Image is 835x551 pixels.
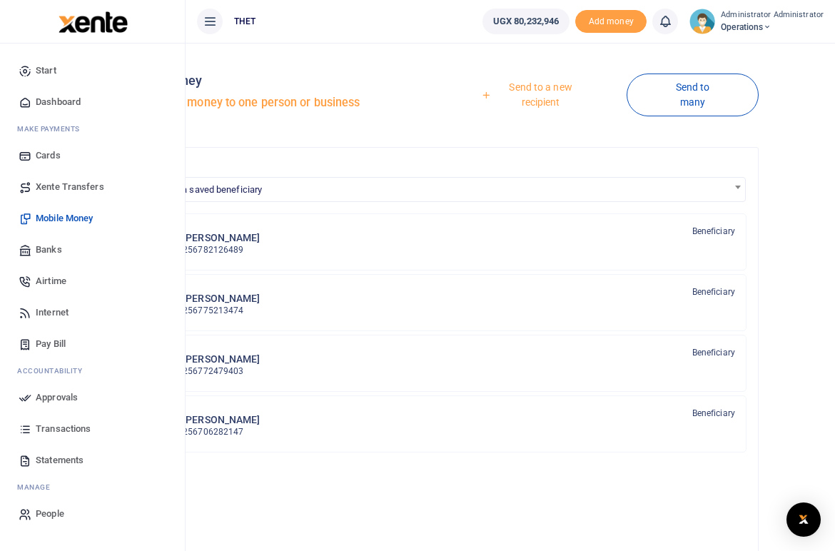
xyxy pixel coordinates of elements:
span: Search for a saved beneficiary [131,177,746,202]
a: SGn [PERSON_NAME] 256772479403 Beneficiary [131,335,747,392]
span: People [36,507,64,521]
span: countability [28,367,82,375]
h4: Mobile Money [119,73,433,89]
a: Internet [11,297,173,328]
span: Xente Transfers [36,180,104,194]
span: Airtime [36,274,66,288]
span: Search for a saved beneficiary [131,178,745,200]
span: Banks [36,243,62,257]
img: logo-large [59,11,128,33]
a: Add money [575,15,647,26]
span: anage [24,483,51,491]
p: 256706282147 [183,425,260,439]
a: Send to a new recipient [445,74,627,115]
h6: [PERSON_NAME] [183,353,260,365]
a: People [11,498,173,530]
a: Transactions [11,413,173,445]
span: Dashboard [36,95,81,109]
p: 256772479403 [183,365,260,378]
a: Cards [11,140,173,171]
span: Statements [36,453,83,467]
span: Beneficiary [692,346,735,359]
span: Approvals [36,390,78,405]
span: Operations [721,21,824,34]
span: Internet [36,305,69,320]
a: Dashboard [11,86,173,118]
img: profile-user [689,9,715,34]
a: VKk [PERSON_NAME] 256782126489 Beneficiary [131,213,747,271]
span: Add money [575,10,647,34]
li: Toup your wallet [575,10,647,34]
a: SA [PERSON_NAME] 256706282147 Beneficiary [131,395,747,453]
span: Search for a saved beneficiary [137,184,262,195]
span: THET [228,15,261,28]
a: SA [PERSON_NAME] 256775213474 Beneficiary [131,274,747,331]
p: 256782126489 [183,243,260,257]
div: Open Intercom Messenger [786,502,821,537]
li: M [11,118,173,140]
li: M [11,476,173,498]
h6: [PERSON_NAME] [183,232,260,244]
h6: [PERSON_NAME] [183,293,260,305]
span: Cards [36,148,61,163]
small: Administrator Administrator [721,9,824,21]
span: Beneficiary [692,225,735,238]
a: Pay Bill [11,328,173,360]
h6: [PERSON_NAME] [183,414,260,426]
a: Start [11,55,173,86]
a: UGX 80,232,946 [482,9,570,34]
span: Beneficiary [692,285,735,298]
h5: Send mobile money to one person or business [119,96,433,110]
p: 256775213474 [183,304,260,318]
a: Airtime [11,266,173,297]
li: Ac [11,360,173,382]
span: UGX 80,232,946 [493,14,559,29]
span: Start [36,64,56,78]
a: Banks [11,234,173,266]
a: Send to many [627,74,759,116]
span: Mobile Money [36,211,93,226]
a: Mobile Money [11,203,173,234]
a: Approvals [11,382,173,413]
span: Beneficiary [692,407,735,420]
span: Transactions [36,422,91,436]
a: Statements [11,445,173,476]
a: logo-small logo-large logo-large [57,16,128,26]
span: Pay Bill [36,337,66,351]
a: profile-user Administrator Administrator Operations [689,9,824,34]
span: ake Payments [24,125,80,133]
li: Wallet ballance [477,9,575,34]
a: Xente Transfers [11,171,173,203]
